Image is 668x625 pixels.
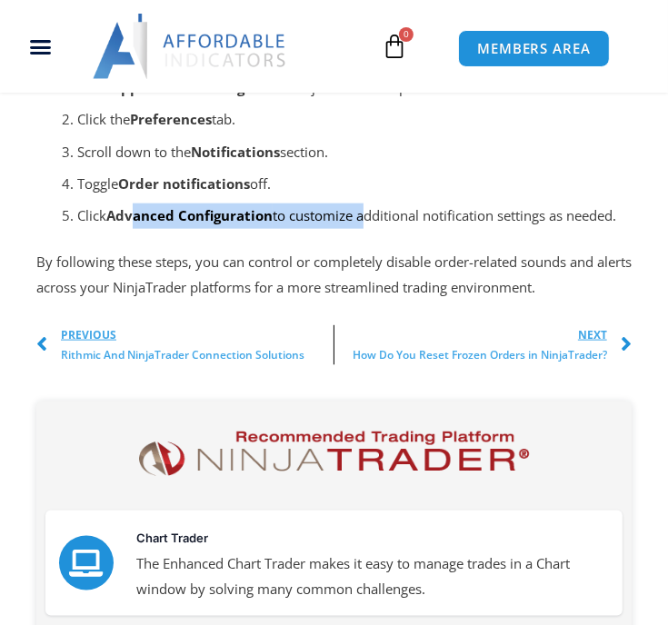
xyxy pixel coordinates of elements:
[136,531,208,545] a: Chart Trader
[77,140,632,165] p: Scroll down to the section.
[61,345,304,365] span: Rithmic And NinjaTrader Connection Solutions
[59,536,114,590] a: Chart Trader
[354,20,434,73] a: 0
[477,42,591,55] span: MEMBERS AREA
[129,424,539,483] img: NinjaTrader Logo | Affordable Indicators – NinjaTrader
[112,78,251,96] strong: Application Settings
[77,107,632,133] p: Click the tab.
[136,551,609,602] p: The Enhanced Chart Trader makes it easy to manage trades in a Chart window by solving many common...
[36,325,334,366] a: PreviousRithmic And NinjaTrader Connection Solutions
[118,174,250,193] strong: Order notifications
[106,206,273,224] strong: Advanced Configuration
[7,29,74,64] div: Menu Toggle
[191,143,280,161] strong: Notifications
[61,325,304,345] span: Previous
[36,250,632,301] p: By following these steps, you can control or completely disable order-related sounds and alerts a...
[353,345,607,365] span: How Do You Reset Frozen Orders in NinjaTrader?
[353,325,607,345] span: Next
[130,110,212,128] strong: Preferences
[77,172,632,197] p: Toggle off.
[36,325,632,366] div: Post Navigation
[77,203,632,229] p: Click to customize additional notification settings as needed.
[399,27,414,42] span: 0
[93,14,288,79] img: LogoAI | Affordable Indicators – NinjaTrader
[334,325,632,366] a: NextHow Do You Reset Frozen Orders in NinjaTrader?
[458,30,610,67] a: MEMBERS AREA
